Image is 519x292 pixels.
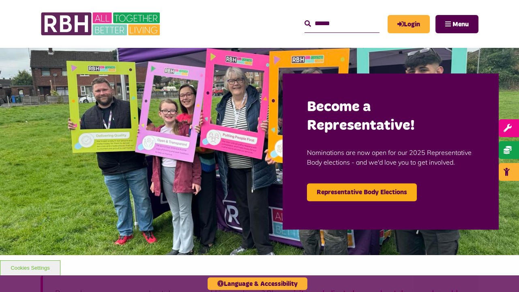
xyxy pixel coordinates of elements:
[41,8,162,40] img: RBH
[307,135,474,179] p: Nominations are now open for our 2025 Representative Body elections - and we'd love you to get in...
[388,15,430,33] a: MyRBH
[435,15,478,33] button: Navigation
[307,183,417,201] a: Representative Body Elections
[208,277,307,290] button: Language & Accessibility
[307,98,474,136] h2: Become a Representative!
[453,21,469,28] span: Menu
